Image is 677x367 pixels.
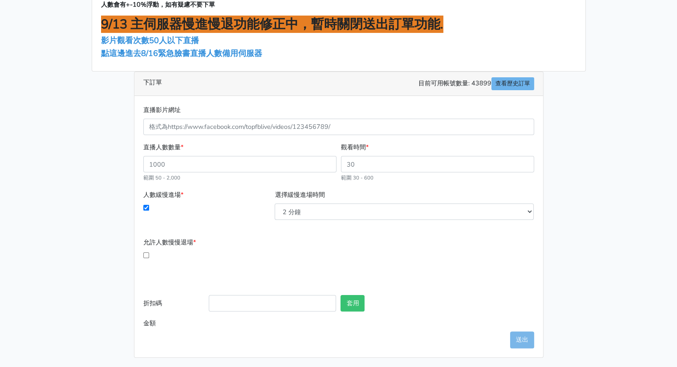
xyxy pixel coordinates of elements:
[341,295,365,311] button: 套用
[149,35,201,46] a: 50人以下直播
[143,237,196,247] label: 允許人數慢慢退場
[101,48,262,59] a: 點這邊進去8/16緊急臉書直播人數備用伺服器
[141,295,207,315] label: 折扣碼
[143,156,336,172] input: 1000
[149,35,199,46] span: 50人以下直播
[341,156,534,172] input: 30
[341,174,373,181] small: 範圍 30 - 600
[491,77,534,90] a: 查看歷史訂單
[101,16,443,33] span: 9/13 主伺服器慢進慢退功能修正中，暫時關閉送出訂單功能.
[134,72,543,96] div: 下訂單
[341,142,369,152] label: 觀看時間
[418,77,534,90] span: 目前可用帳號數量: 43899
[101,35,149,46] a: 影片觀看次數
[143,119,534,135] input: 格式為https://www.facebook.com/topfblive/videos/123456789/
[143,105,181,115] label: 直播影片網址
[275,190,324,200] label: 選擇緩慢進場時間
[143,174,180,181] small: 範圍 50 - 2,000
[141,315,207,331] label: 金額
[143,190,183,200] label: 人數緩慢進場
[510,331,534,348] button: 送出
[143,142,183,152] label: 直播人數數量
